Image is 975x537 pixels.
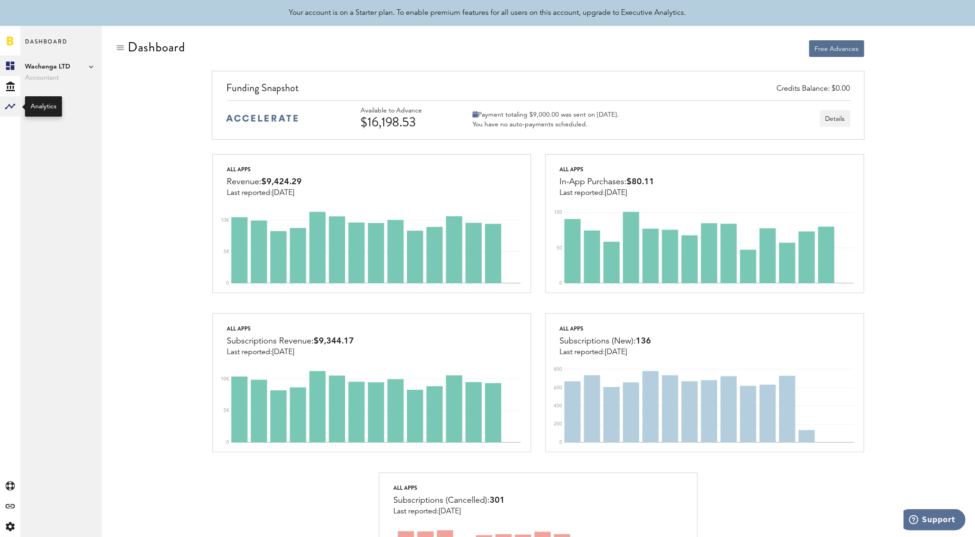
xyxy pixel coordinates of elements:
[560,334,652,348] div: Subscriptions (New):
[473,111,619,119] div: Payment totaling $9,000.00 was sent on [DATE].
[393,507,505,516] div: Last reported:
[226,115,298,122] img: accelerate-medium-blue-logo.svg
[25,72,97,83] span: Accountant
[360,115,448,130] div: $16,198.53
[31,102,56,111] div: Analytics
[560,164,655,175] div: All apps
[128,40,185,55] div: Dashboard
[226,440,229,445] text: 0
[221,218,230,223] text: 10K
[560,323,652,334] div: All apps
[554,386,562,390] text: 600
[559,440,562,445] text: 0
[554,404,562,408] text: 400
[226,281,229,286] text: 0
[224,250,230,254] text: 5K
[221,377,230,381] text: 10K
[25,61,97,72] span: Wachanga LTD
[393,493,505,507] div: Subscriptions (Cancelled):
[809,40,864,57] button: Free Advances
[226,81,851,100] div: Funding Snapshot
[554,211,562,215] text: 100
[289,7,686,19] div: Your account is on a Starter plan. To enable premium features for all users on this account, upgr...
[272,349,294,356] span: [DATE]
[636,337,652,345] span: 136
[627,178,655,186] span: $80.11
[227,164,302,175] div: All apps
[605,349,627,356] span: [DATE]
[360,107,448,115] div: Available to Advance
[820,110,851,127] button: Details
[227,189,302,197] div: Last reported:
[261,178,302,186] span: $9,424.29
[554,422,562,427] text: 200
[227,348,354,356] div: Last reported:
[473,120,619,129] div: You have no auto-payments scheduled.
[777,84,851,94] div: Credits Balance: $0.00
[227,175,302,189] div: Revenue:
[25,36,68,56] span: Dashboard
[224,409,230,413] text: 5K
[560,189,655,197] div: Last reported:
[554,368,562,372] text: 800
[559,281,562,286] text: 0
[272,189,294,197] span: [DATE]
[227,323,354,334] div: All apps
[904,509,966,532] iframe: Opens a widget where you can find more information
[393,482,505,493] div: All apps
[314,337,354,345] span: $9,344.17
[227,334,354,348] div: Subscriptions Revenue:
[490,496,505,505] span: 301
[557,246,562,250] text: 50
[560,175,655,189] div: In-App Purchases:
[439,508,461,515] span: [DATE]
[560,348,652,356] div: Last reported:
[605,189,627,197] span: [DATE]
